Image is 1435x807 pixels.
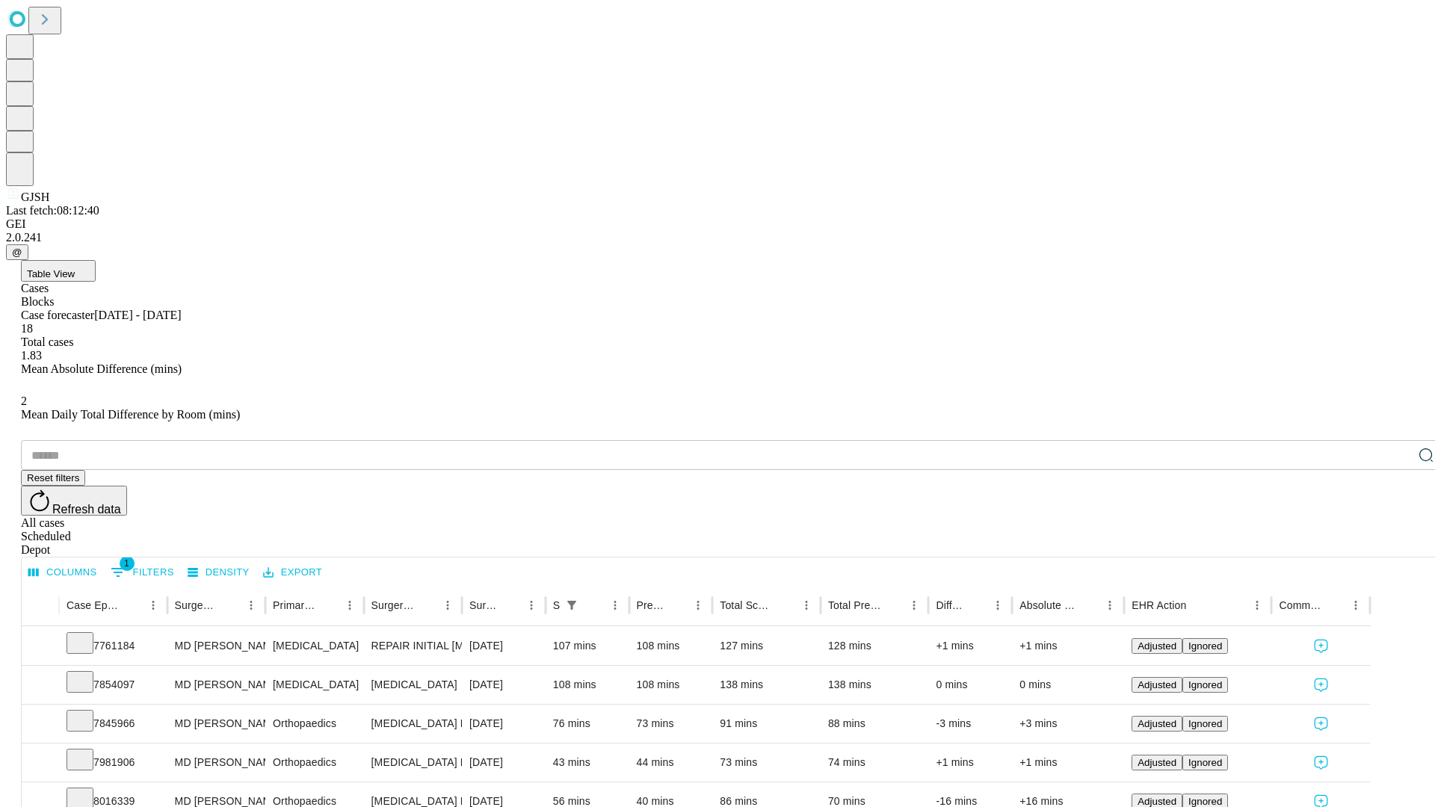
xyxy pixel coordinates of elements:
[966,595,987,616] button: Sort
[469,666,538,704] div: [DATE]
[21,349,42,362] span: 1.83
[1345,595,1366,616] button: Menu
[720,599,774,611] div: Total Scheduled Duration
[1138,718,1176,729] span: Adjusted
[720,666,813,704] div: 138 mins
[1182,755,1228,770] button: Ignored
[21,470,85,486] button: Reset filters
[220,595,241,616] button: Sort
[828,743,922,782] div: 74 mins
[1019,743,1117,782] div: +1 mins
[936,666,1004,704] div: 0 mins
[371,599,415,611] div: Surgery Name
[1247,595,1268,616] button: Menu
[605,595,626,616] button: Menu
[1138,640,1176,652] span: Adjusted
[371,705,454,743] div: [MEDICAL_DATA] MEDIAL OR LATERAL MENISCECTOMY
[561,595,582,616] div: 1 active filter
[67,743,160,782] div: 7981906
[553,599,560,611] div: Scheduled In Room Duration
[175,627,258,665] div: MD [PERSON_NAME] E Md
[52,503,121,516] span: Refresh data
[27,268,75,279] span: Table View
[416,595,437,616] button: Sort
[883,595,904,616] button: Sort
[553,705,622,743] div: 76 mins
[828,705,922,743] div: 88 mins
[175,743,258,782] div: MD [PERSON_NAME] [PERSON_NAME]
[936,743,1004,782] div: +1 mins
[175,599,218,611] div: Surgeon Name
[67,705,160,743] div: 7845966
[828,627,922,665] div: 128 mins
[1019,666,1117,704] div: 0 mins
[273,599,316,611] div: Primary Service
[175,705,258,743] div: MD [PERSON_NAME] [PERSON_NAME]
[21,486,127,516] button: Refresh data
[521,595,542,616] button: Menu
[6,217,1429,231] div: GEI
[1138,796,1176,807] span: Adjusted
[12,247,22,258] span: @
[1188,595,1209,616] button: Sort
[273,666,356,704] div: [MEDICAL_DATA]
[273,743,356,782] div: Orthopaedics
[828,666,922,704] div: 138 mins
[29,634,52,660] button: Expand
[371,666,454,704] div: [MEDICAL_DATA]
[184,561,253,584] button: Density
[936,627,1004,665] div: +1 mins
[469,743,538,782] div: [DATE]
[1324,595,1345,616] button: Sort
[29,672,52,699] button: Expand
[720,705,813,743] div: 91 mins
[469,627,538,665] div: [DATE]
[1138,679,1176,690] span: Adjusted
[637,705,706,743] div: 73 mins
[553,743,622,782] div: 43 mins
[67,666,160,704] div: 7854097
[21,260,96,282] button: Table View
[936,705,1004,743] div: -3 mins
[469,705,538,743] div: [DATE]
[1188,757,1222,768] span: Ignored
[318,595,339,616] button: Sort
[122,595,143,616] button: Sort
[1078,595,1099,616] button: Sort
[27,472,79,483] span: Reset filters
[371,743,454,782] div: [MEDICAL_DATA] RELEASE
[29,711,52,738] button: Expand
[1019,627,1117,665] div: +1 mins
[21,408,240,421] span: Mean Daily Total Difference by Room (mins)
[143,595,164,616] button: Menu
[1182,677,1228,693] button: Ignored
[1132,638,1182,654] button: Adjusted
[273,627,356,665] div: [MEDICAL_DATA]
[1188,679,1222,690] span: Ignored
[1132,599,1186,611] div: EHR Action
[561,595,582,616] button: Show filters
[371,627,454,665] div: REPAIR INITIAL [MEDICAL_DATA] REDUCIBLE AGE [DEMOGRAPHIC_DATA] OR MORE
[437,595,458,616] button: Menu
[6,244,28,260] button: @
[21,191,49,203] span: GJSH
[29,750,52,776] button: Expand
[259,561,326,584] button: Export
[273,705,356,743] div: Orthopaedics
[553,666,622,704] div: 108 mins
[688,595,709,616] button: Menu
[21,336,73,348] span: Total cases
[987,595,1008,616] button: Menu
[553,627,622,665] div: 107 mins
[1182,716,1228,732] button: Ignored
[25,561,101,584] button: Select columns
[107,560,178,584] button: Show filters
[637,666,706,704] div: 108 mins
[21,395,27,407] span: 2
[637,627,706,665] div: 108 mins
[1099,595,1120,616] button: Menu
[637,599,666,611] div: Predicted In Room Duration
[1182,638,1228,654] button: Ignored
[1019,599,1077,611] div: Absolute Difference
[904,595,925,616] button: Menu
